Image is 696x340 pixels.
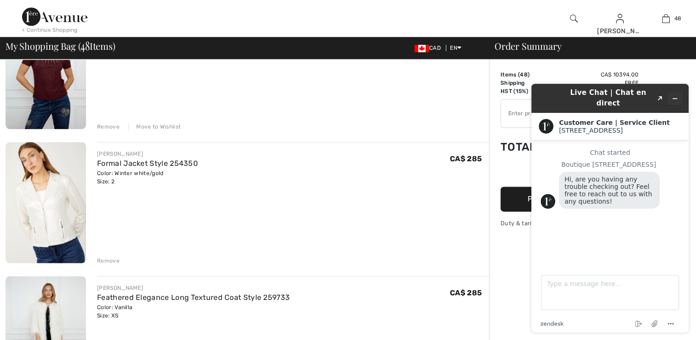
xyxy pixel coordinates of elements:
[500,163,638,183] iframe: PayPal-paypal
[597,26,642,36] div: [PERSON_NAME]
[22,26,78,34] div: < Continue Shopping
[6,142,86,263] img: Formal Jacket Style 254350
[524,76,696,340] iframe: Find more information here
[616,14,624,23] a: Sign In
[674,14,682,23] span: 48
[616,13,624,24] img: My Info
[97,150,198,158] div: [PERSON_NAME]
[414,45,429,52] img: Canadian Dollar
[500,79,546,87] td: Shipping
[450,45,461,51] span: EN
[97,159,198,168] a: Formal Jacket Style 254350
[500,219,638,228] div: Duty & tariff-free | Uninterrupted shipping
[97,123,120,131] div: Remove
[450,154,482,163] span: CA$ 285
[450,288,482,297] span: CA$ 285
[500,87,546,95] td: HST (15%)
[97,293,290,302] a: Feathered Elegance Long Textured Coat Style 259733
[643,13,688,24] a: 48
[128,123,181,131] div: Move to Wishlist
[500,187,638,211] button: Proceed to Payment
[483,41,690,51] div: Order Summary
[500,131,546,163] td: Total
[520,71,528,78] span: 48
[546,70,638,79] td: CA$ 10394.00
[97,284,290,292] div: [PERSON_NAME]
[19,6,44,15] span: 1 new
[97,303,290,320] div: Color: Vanilla Size: XS
[22,7,87,26] img: 1ère Avenue
[414,45,444,51] span: CAD
[500,70,546,79] td: Items ( )
[97,169,198,186] div: Color: Winter white/gold Size: 2
[501,100,613,127] input: Promo code
[97,257,120,265] div: Remove
[6,8,86,129] img: Crew Neck Pullover Style 259759
[6,41,115,51] span: My Shopping Bag ( Items)
[81,39,90,51] span: 48
[662,13,670,24] img: My Bag
[570,13,578,24] img: search the website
